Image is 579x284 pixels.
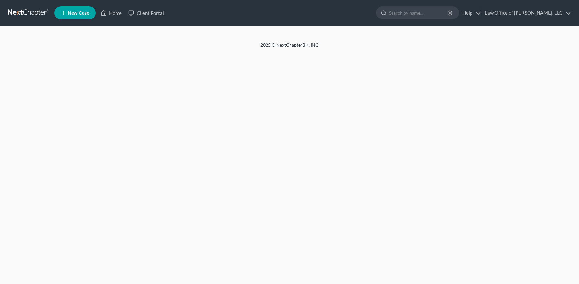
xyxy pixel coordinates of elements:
a: Home [97,7,125,19]
input: Search by name... [389,7,448,19]
a: Help [459,7,481,19]
span: New Case [68,11,89,16]
div: 2025 © NextChapterBK, INC [105,42,474,53]
a: Client Portal [125,7,167,19]
a: Law Office of [PERSON_NAME], LLC [482,7,571,19]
